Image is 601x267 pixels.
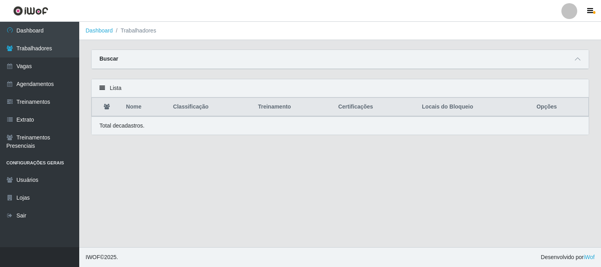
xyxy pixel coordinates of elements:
[79,22,601,40] nav: breadcrumb
[86,254,100,260] span: IWOF
[541,253,595,261] span: Desenvolvido por
[99,55,118,62] strong: Buscar
[417,98,532,116] th: Locais do Bloqueio
[86,27,113,34] a: Dashboard
[99,122,145,130] p: Total de cadastros.
[253,98,334,116] th: Treinamento
[113,27,156,35] li: Trabalhadores
[92,79,589,97] div: Lista
[121,98,168,116] th: Nome
[334,98,417,116] th: Certificações
[86,253,118,261] span: © 2025 .
[13,6,48,16] img: CoreUI Logo
[532,98,588,116] th: Opções
[584,254,595,260] a: iWof
[168,98,253,116] th: Classificação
